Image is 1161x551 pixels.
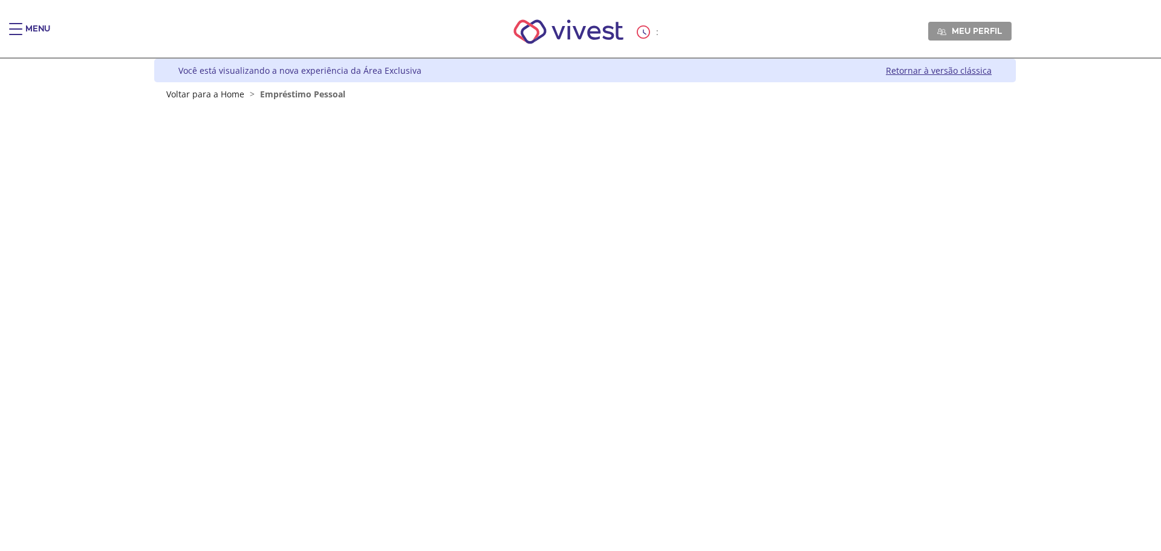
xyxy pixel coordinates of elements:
[166,88,244,100] a: Voltar para a Home
[886,65,992,76] a: Retornar à versão clássica
[145,59,1016,551] div: Vivest
[247,88,258,100] span: >
[637,25,661,39] div: :
[260,88,345,100] span: Empréstimo Pessoal
[952,25,1002,36] span: Meu perfil
[178,65,421,76] div: Você está visualizando a nova experiência da Área Exclusiva
[500,6,637,57] img: Vivest
[937,27,946,36] img: Meu perfil
[25,23,50,47] div: Menu
[928,22,1012,40] a: Meu perfil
